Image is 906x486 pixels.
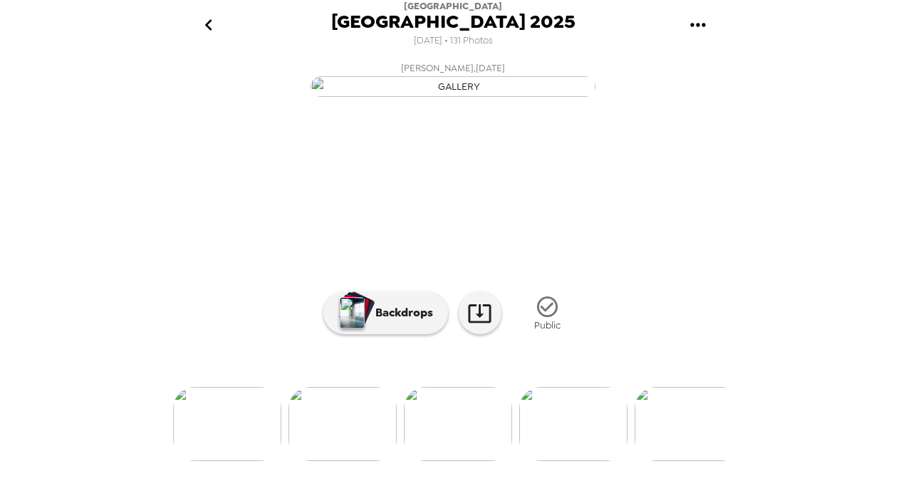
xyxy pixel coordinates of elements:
[185,2,231,48] button: go back
[675,2,721,48] button: gallery menu
[401,60,505,76] span: [PERSON_NAME] , [DATE]
[323,291,448,334] button: Backdrops
[519,387,628,461] img: gallery
[414,31,493,51] span: [DATE] • 131 Photos
[368,304,433,321] p: Backdrops
[635,387,743,461] img: gallery
[331,12,576,31] span: [GEOGRAPHIC_DATA] 2025
[173,387,281,461] img: gallery
[168,56,738,101] button: [PERSON_NAME],[DATE]
[534,319,561,331] span: Public
[404,387,512,461] img: gallery
[512,286,583,340] button: Public
[288,387,397,461] img: gallery
[311,76,595,97] img: gallery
